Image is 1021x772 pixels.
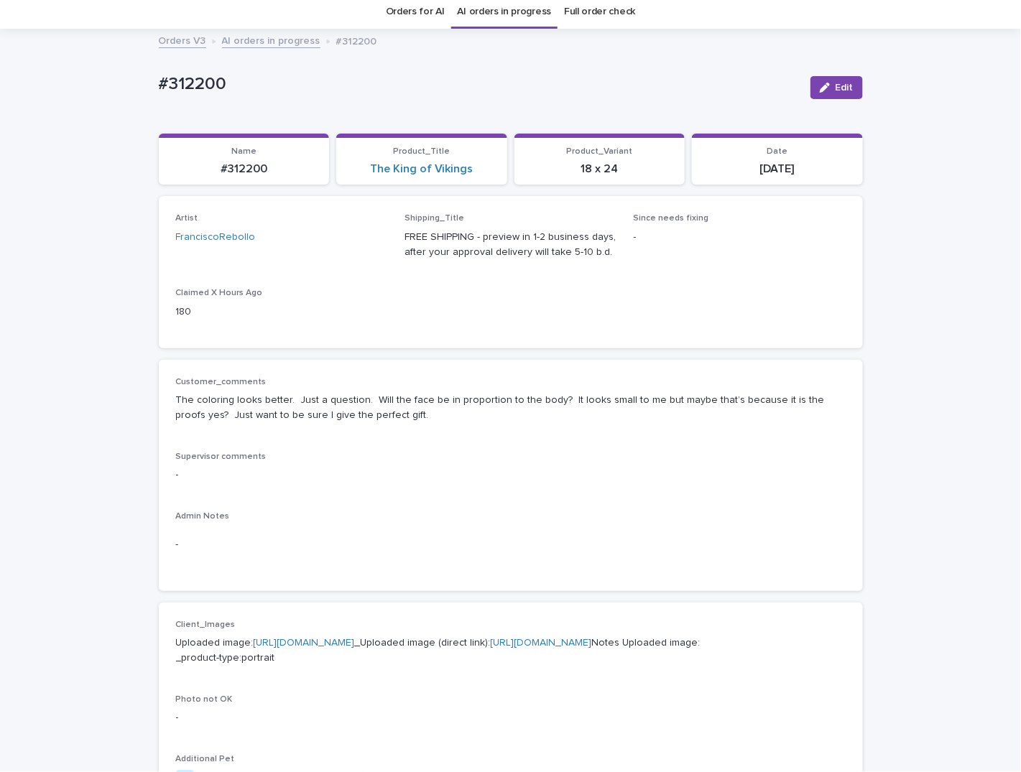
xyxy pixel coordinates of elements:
span: Product_Variant [566,147,632,156]
span: Artist [176,214,198,223]
p: Uploaded image: _Uploaded image (direct link): Notes Uploaded image: _product-type:portrait [176,636,846,666]
p: - [176,537,846,552]
span: Edit [836,83,854,93]
p: FREE SHIPPING - preview in 1-2 business days, after your approval delivery will take 5-10 b.d. [405,230,616,260]
span: Additional Pet [176,755,235,763]
a: [URL][DOMAIN_NAME] [254,638,355,648]
p: - [176,710,846,725]
p: - [176,468,846,483]
p: The coloring looks better. Just a question. Will the face be in proportion to the body? It looks ... [176,393,846,423]
span: Customer_comments [176,378,267,386]
p: 18 x 24 [523,162,677,176]
span: Claimed X Hours Ago [176,289,263,297]
span: Name [231,147,257,156]
span: Shipping_Title [405,214,464,223]
span: Product_Title [393,147,450,156]
p: #312200 [159,74,799,95]
p: #312200 [167,162,321,176]
span: Supervisor comments [176,452,267,461]
span: Since needs fixing [634,214,709,223]
p: [DATE] [701,162,854,176]
span: Date [767,147,787,156]
a: FranciscoRebollo [176,230,256,245]
a: The King of Vikings [370,162,473,176]
p: - [634,230,846,245]
span: Admin Notes [176,512,230,521]
span: Client_Images [176,620,236,629]
p: 180 [176,304,388,320]
span: Photo not OK [176,695,233,704]
a: AI orders in progress [222,32,320,48]
p: #312200 [336,32,377,48]
a: Orders V3 [159,32,206,48]
button: Edit [810,76,863,99]
a: [URL][DOMAIN_NAME] [491,638,592,648]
